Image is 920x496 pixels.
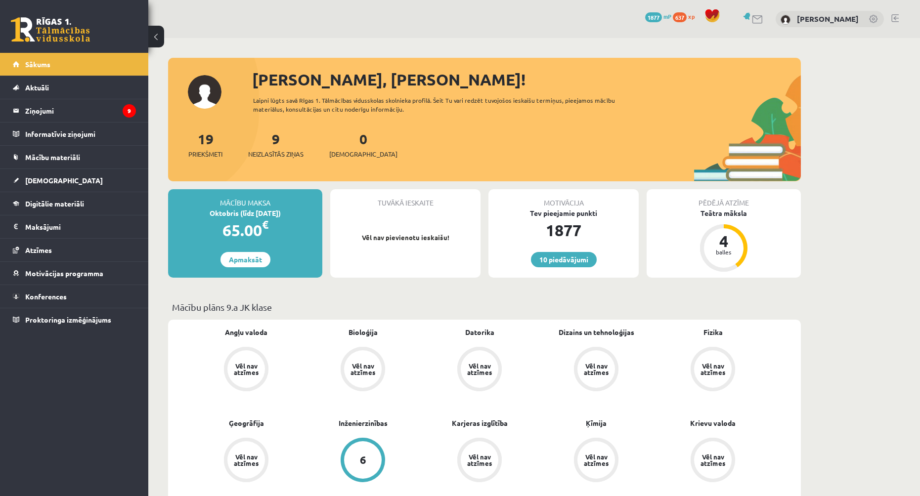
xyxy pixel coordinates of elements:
a: Vēl nav atzīmes [421,438,538,484]
span: Neizlasītās ziņas [248,149,304,159]
a: Ziņojumi9 [13,99,136,122]
span: Aktuāli [25,83,49,92]
a: Mācību materiāli [13,146,136,168]
a: Atzīmes [13,239,136,261]
a: Apmaksāt [220,252,270,267]
a: Digitālie materiāli [13,192,136,215]
a: Motivācijas programma [13,262,136,285]
p: Mācību plāns 9.a JK klase [172,300,797,314]
div: Mācību maksa [168,189,322,208]
div: Vēl nav atzīmes [699,454,727,466]
a: Vēl nav atzīmes [188,347,305,393]
a: Informatīvie ziņojumi [13,123,136,145]
span: Digitālie materiāli [25,199,84,208]
a: Fizika [703,327,723,337]
a: Proktoringa izmēģinājums [13,308,136,331]
a: Teātra māksla 4 balles [647,208,801,273]
a: Vēl nav atzīmes [538,347,655,393]
div: Vēl nav atzīmes [232,363,260,375]
a: 6 [305,438,421,484]
span: [DEMOGRAPHIC_DATA] [329,149,397,159]
a: Vēl nav atzīmes [538,438,655,484]
a: Bioloģija [349,327,378,337]
span: Konferences [25,292,67,301]
i: 9 [123,104,136,118]
a: Konferences [13,285,136,308]
a: Maksājumi [13,215,136,238]
a: Karjeras izglītība [452,418,508,428]
div: Pēdējā atzīme [647,189,801,208]
legend: Maksājumi [25,215,136,238]
a: Dizains un tehnoloģijas [559,327,634,337]
a: Rīgas 1. Tālmācības vidusskola [11,17,90,42]
div: Vēl nav atzīmes [232,454,260,466]
img: Ingvars Gailis [781,15,790,25]
p: Vēl nav pievienotu ieskaišu! [335,233,476,243]
a: 19Priekšmeti [188,130,222,159]
div: Vēl nav atzīmes [582,363,610,375]
span: 637 [673,12,687,22]
a: [DEMOGRAPHIC_DATA] [13,169,136,192]
a: 10 piedāvājumi [531,252,597,267]
span: mP [663,12,671,20]
span: Sākums [25,60,50,69]
div: 1877 [488,218,639,242]
a: 1877 mP [645,12,671,20]
div: Vēl nav atzīmes [466,363,493,375]
span: Priekšmeti [188,149,222,159]
div: Laipni lūgts savā Rīgas 1. Tālmācības vidusskolas skolnieka profilā. Šeit Tu vari redzēt tuvojošo... [253,96,633,114]
div: Vēl nav atzīmes [349,363,377,375]
div: Vēl nav atzīmes [699,363,727,375]
span: Proktoringa izmēģinājums [25,315,111,324]
a: Sākums [13,53,136,76]
div: Vēl nav atzīmes [582,454,610,466]
div: Teātra māksla [647,208,801,218]
div: Motivācija [488,189,639,208]
a: Datorika [465,327,494,337]
div: Oktobris (līdz [DATE]) [168,208,322,218]
a: Ķīmija [586,418,607,428]
a: Vēl nav atzīmes [421,347,538,393]
a: Aktuāli [13,76,136,99]
div: 6 [360,455,366,465]
a: Vēl nav atzīmes [655,438,771,484]
span: Atzīmes [25,246,52,254]
span: [DEMOGRAPHIC_DATA] [25,176,103,185]
legend: Ziņojumi [25,99,136,122]
div: balles [709,249,739,255]
div: 65.00 [168,218,322,242]
a: 9Neizlasītās ziņas [248,130,304,159]
div: Tuvākā ieskaite [330,189,481,208]
span: 1877 [645,12,662,22]
a: Vēl nav atzīmes [305,347,421,393]
span: xp [688,12,695,20]
a: Angļu valoda [225,327,267,337]
span: Mācību materiāli [25,153,80,162]
div: Tev pieejamie punkti [488,208,639,218]
a: Inženierzinības [339,418,388,428]
a: 637 xp [673,12,700,20]
legend: Informatīvie ziņojumi [25,123,136,145]
span: Motivācijas programma [25,269,103,278]
span: € [262,217,268,232]
a: Vēl nav atzīmes [188,438,305,484]
a: Ģeogrāfija [229,418,264,428]
a: [PERSON_NAME] [797,14,859,24]
div: Vēl nav atzīmes [466,454,493,466]
a: Krievu valoda [690,418,736,428]
a: 0[DEMOGRAPHIC_DATA] [329,130,397,159]
div: [PERSON_NAME], [PERSON_NAME]! [252,68,801,91]
div: 4 [709,233,739,249]
a: Vēl nav atzīmes [655,347,771,393]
